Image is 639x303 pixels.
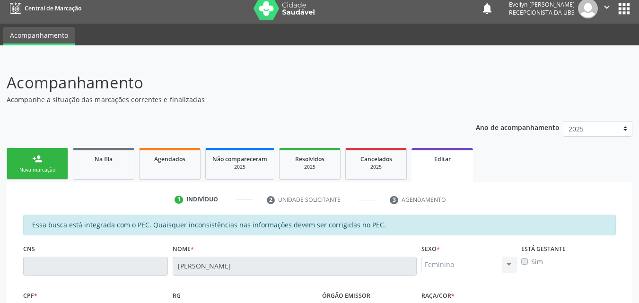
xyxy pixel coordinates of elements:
label: Sexo [421,242,440,257]
div: Essa busca está integrada com o PEC. Quaisquer inconsistências nas informações devem ser corrigid... [23,215,616,235]
p: Acompanhamento [7,71,445,95]
div: 1 [175,196,183,204]
label: Nome [173,242,194,257]
span: Central de Marcação [25,4,81,12]
div: Evellyn [PERSON_NAME] [509,0,575,9]
p: Acompanhe a situação das marcações correntes e finalizadas [7,95,445,104]
i:  [602,2,612,12]
div: 2025 [212,164,267,171]
button: notifications [481,2,494,15]
div: Indivíduo [186,195,218,204]
div: Nova marcação [14,166,61,173]
label: CNS [23,242,35,257]
a: Central de Marcação [7,0,81,16]
span: Não compareceram [212,155,267,163]
span: Agendados [154,155,185,163]
div: 2025 [286,164,333,171]
a: Acompanhamento [3,27,75,45]
span: Editar [434,155,451,163]
span: Na fila [95,155,113,163]
span: Cancelados [360,155,392,163]
div: 2025 [352,164,400,171]
div: person_add [32,154,43,164]
label: Sim [531,257,543,267]
label: Está gestante [521,242,566,257]
p: Ano de acompanhamento [476,121,560,133]
button: apps [616,0,632,17]
span: Resolvidos [295,155,324,163]
span: Recepcionista da UBS [509,9,575,17]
